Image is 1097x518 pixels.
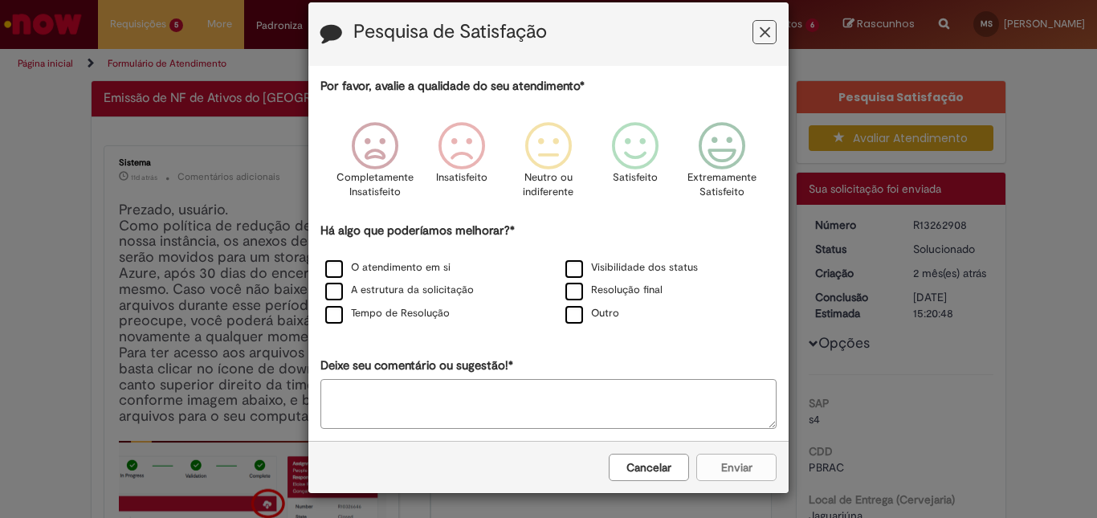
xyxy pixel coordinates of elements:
div: Insatisfeito [421,110,503,220]
label: Tempo de Resolução [325,306,450,321]
div: Há algo que poderíamos melhorar?* [320,222,777,326]
label: Pesquisa de Satisfação [353,22,547,43]
label: O atendimento em si [325,260,451,275]
label: Deixe seu comentário ou sugestão!* [320,357,513,374]
div: Extremamente Satisfeito [681,110,763,220]
label: Resolução final [565,283,663,298]
label: A estrutura da solicitação [325,283,474,298]
button: Cancelar [609,454,689,481]
p: Satisfeito [613,170,658,186]
p: Extremamente Satisfeito [687,170,756,200]
label: Visibilidade dos status [565,260,698,275]
p: Completamente Insatisfeito [336,170,414,200]
div: Completamente Insatisfeito [333,110,415,220]
label: Outro [565,306,619,321]
p: Insatisfeito [436,170,487,186]
div: Satisfeito [594,110,676,220]
div: Neutro ou indiferente [508,110,589,220]
label: Por favor, avalie a qualidade do seu atendimento* [320,78,585,95]
p: Neutro ou indiferente [520,170,577,200]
